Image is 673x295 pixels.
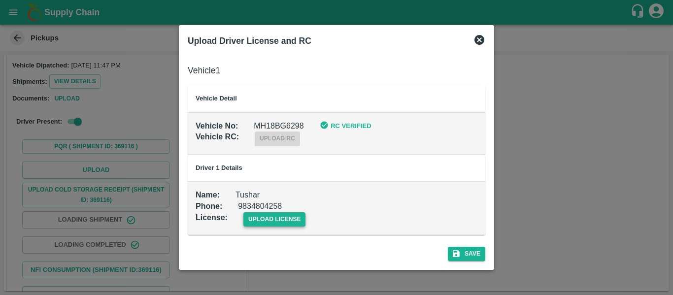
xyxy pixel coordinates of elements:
[243,212,306,227] span: upload license
[220,174,260,201] div: Tushar
[196,213,228,222] b: License :
[188,36,311,46] b: Upload Driver License and RC
[196,164,242,171] b: Driver 1 Details
[238,105,303,132] div: MH18BG6298
[196,132,239,141] b: Vehicle RC :
[448,247,485,261] button: Save
[196,95,237,102] b: Vehicle Detail
[222,185,282,212] div: 9834804258
[331,122,371,130] b: RC Verified
[188,64,485,77] h6: Vehicle 1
